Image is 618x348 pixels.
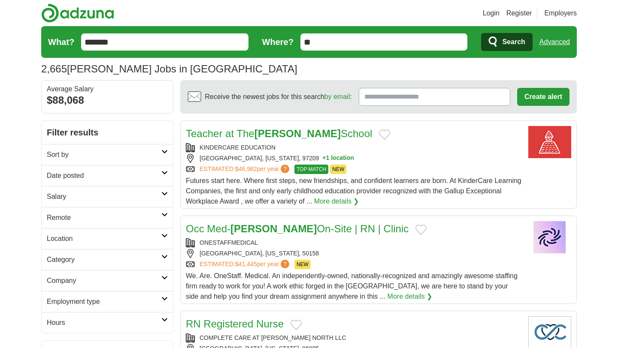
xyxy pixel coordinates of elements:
a: ESTIMATED:$46,982per year? [200,165,291,174]
h2: Remote [47,213,161,223]
a: Salary [42,186,173,207]
a: KINDERCARE EDUCATION [200,144,276,151]
a: Remote [42,207,173,228]
span: $46,982 [235,165,257,172]
div: [GEOGRAPHIC_DATA], [US_STATE], 50158 [186,249,521,258]
h2: Category [47,255,161,265]
div: Average Salary [47,86,168,93]
h2: Hours [47,318,161,328]
button: Create alert [517,88,570,106]
a: RN Registered Nurse [186,318,284,330]
span: ? [281,260,289,268]
a: Teacher at The[PERSON_NAME]School [186,128,372,139]
span: 2,665 [41,61,67,77]
span: Receive the newest jobs for this search : [205,92,351,102]
span: TOP MATCH [294,165,328,174]
img: KinderCare Education logo [528,126,571,158]
a: More details ❯ [388,291,433,302]
button: +1 location [322,154,354,163]
button: Add to favorite jobs [379,129,390,140]
a: Employment type [42,291,173,312]
button: Search [481,33,532,51]
span: + [322,154,326,163]
div: COMPLETE CARE AT [PERSON_NAME] NORTH LLC [186,333,521,342]
a: Advanced [539,33,570,51]
label: Where? [262,36,294,48]
span: Futures start here. Where first steps, new friendships, and confident learners are born. At Kinde... [186,177,521,205]
h2: Company [47,276,161,286]
button: Add to favorite jobs [415,225,427,235]
div: ONESTAFFMEDICAL [186,238,521,247]
strong: [PERSON_NAME] [230,223,317,234]
span: NEW [330,165,346,174]
span: $41,445 [235,261,257,267]
a: Login [483,8,500,18]
strong: [PERSON_NAME] [254,128,341,139]
h2: Sort by [47,150,161,160]
a: More details ❯ [314,196,359,207]
a: Date posted [42,165,173,186]
a: Occ Med-[PERSON_NAME]On-Site | RN | Clinic [186,223,409,234]
a: Category [42,249,173,270]
a: by email [324,93,350,100]
h2: Filter results [42,121,173,144]
span: Search [502,33,525,51]
div: $88,068 [47,93,168,108]
button: Add to favorite jobs [291,320,302,330]
a: Hours [42,312,173,333]
a: Employers [544,8,577,18]
a: Location [42,228,173,249]
a: Company [42,270,173,291]
h1: [PERSON_NAME] Jobs in [GEOGRAPHIC_DATA] [41,63,297,75]
span: ? [281,165,289,173]
a: Register [506,8,532,18]
h2: Date posted [47,171,161,181]
div: [GEOGRAPHIC_DATA], [US_STATE], 97209 [186,154,521,163]
a: Sort by [42,144,173,165]
img: Company logo [528,221,571,253]
h2: Salary [47,192,161,202]
h2: Employment type [47,297,161,307]
label: What? [48,36,74,48]
img: Adzuna logo [41,3,114,23]
a: ESTIMATED:$41,445per year? [200,260,291,269]
span: NEW [294,260,311,269]
span: We. Are. OneStaff. Medical. An independently-owned, nationally-recognized and amazingly awesome s... [186,272,518,300]
h2: Location [47,234,161,244]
